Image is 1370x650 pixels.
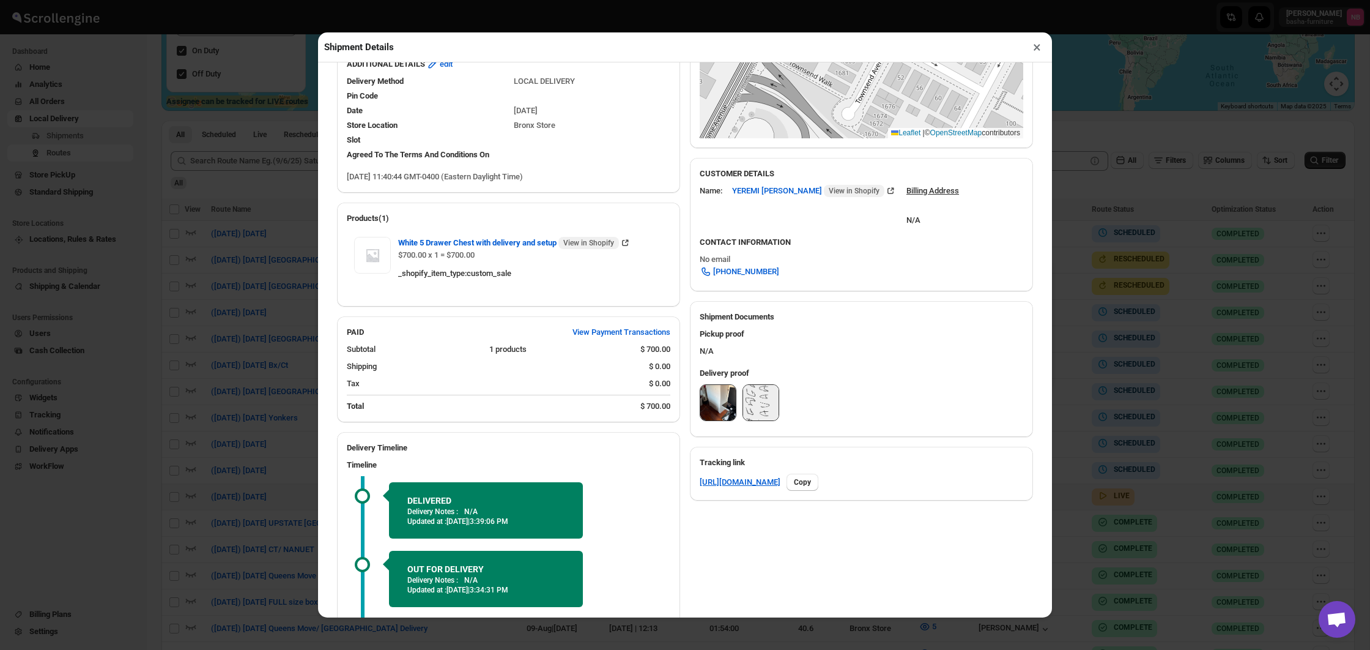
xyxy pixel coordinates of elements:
[700,328,1023,340] h3: Pickup proof
[407,575,458,585] p: Delivery Notes :
[347,58,425,70] b: ADDITIONAL DETAILS
[464,507,478,517] p: N/A
[419,54,460,74] button: edit
[354,237,391,274] img: Item
[347,378,639,390] div: Tax
[464,575,478,585] p: N/A
[347,91,378,100] span: Pin Code
[514,106,538,115] span: [DATE]
[713,266,779,278] span: [PHONE_NUMBER]
[347,121,398,130] span: Store Location
[829,186,879,196] span: View in Shopify
[732,185,884,197] span: YEREMI [PERSON_NAME]
[649,360,670,373] div: $ 0.00
[700,168,1023,180] h3: CUSTOMER DETAILS
[906,202,959,226] div: N/A
[1319,601,1355,638] a: Open chat
[347,402,364,411] b: Total
[398,238,631,247] a: White 5 Drawer Chest with delivery and setup View in Shopify
[347,360,639,373] div: Shipping
[347,343,480,356] div: Subtotal
[347,172,523,181] span: [DATE] 11:40:44 GMT-0400 (Eastern Daylight Time)
[398,267,663,280] div: _shopify_item_type : custom_sale
[489,343,631,356] div: 1 products
[923,129,925,137] span: |
[446,517,508,526] span: [DATE] | 3:39:06 PM
[398,237,619,249] span: White 5 Drawer Chest with delivery and setup
[700,457,1023,469] h3: Tracking link
[888,128,1023,138] div: © contributors
[906,186,959,195] u: Billing Address
[347,150,489,159] span: Agreed To The Terms And Conditions On
[700,185,722,197] div: Name:
[514,77,575,86] span: LOCAL DELIVERY
[347,212,670,225] h2: Products(1)
[407,585,565,595] p: Updated at :
[1028,39,1046,56] button: ×
[347,326,364,338] h2: PAID
[563,238,614,248] span: View in Shopify
[407,563,565,575] h2: OUT FOR DELIVERY
[891,129,920,137] a: Leaflet
[700,476,780,488] a: [URL][DOMAIN_NAME]
[324,41,394,53] h2: Shipment Details
[347,442,670,454] h2: Delivery Timeline
[700,367,1023,379] h3: Delivery proof
[640,400,670,413] div: $ 700.00
[407,517,565,526] p: Updated at :
[572,326,670,338] span: View Payment Transactions
[787,474,818,491] button: Copy
[347,135,360,144] span: Slot
[407,495,565,507] h2: DELIVERED
[440,58,453,70] span: edit
[640,343,670,356] div: $ 700.00
[743,385,779,420] img: 2NosqCSReQCxh9HXnInW5.png
[700,236,1023,248] h3: CONTACT INFORMATION
[347,77,404,86] span: Delivery Method
[649,378,670,390] div: $ 0.00
[700,255,730,264] span: No email
[446,586,508,594] span: [DATE] | 3:34:31 PM
[930,129,982,137] a: OpenStreetMap
[692,262,787,282] a: [PHONE_NUMBER]
[794,477,811,487] span: Copy
[407,507,458,517] p: Delivery Notes :
[700,385,736,420] img: NO9VDL1rB4WsfnhIb4Al1.jpg
[732,186,897,195] a: YEREMI [PERSON_NAME] View in Shopify
[690,323,1033,362] div: N/A
[347,106,363,115] span: Date
[347,459,670,471] h3: Timeline
[514,121,555,130] span: Bronx Store
[398,250,475,260] span: $700.00 x 1 = $700.00
[700,311,1023,323] h2: Shipment Documents
[565,323,678,342] button: View Payment Transactions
